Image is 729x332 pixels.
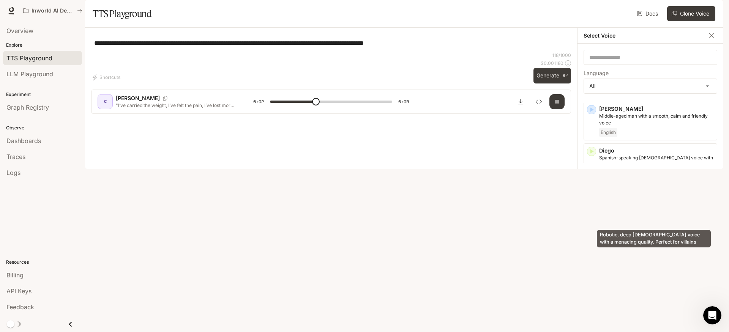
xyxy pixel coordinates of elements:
[584,71,609,76] p: Language
[20,3,86,18] button: All workspaces
[703,306,721,324] iframe: Intercom live chat
[91,71,123,83] button: Shortcuts
[599,105,714,113] p: [PERSON_NAME]
[541,60,563,66] p: $ 0.001180
[597,230,711,247] div: Robotic, deep [DEMOGRAPHIC_DATA] voice with a menacing quality. Perfect for villains
[599,113,714,126] p: Middle-aged man with a smooth, calm and friendly voice
[562,74,568,78] p: ⌘⏎
[116,94,160,102] p: [PERSON_NAME]
[93,6,151,21] h1: TTS Playground
[599,128,617,137] span: English
[531,94,546,109] button: Inspect
[253,98,264,105] span: 0:02
[32,8,74,14] p: Inworld AI Demos
[584,79,717,93] div: All
[599,154,714,168] p: Spanish-speaking male voice with a soothing, gentle quality
[667,6,715,21] button: Clone Voice
[398,98,409,105] span: 0:05
[636,6,661,21] a: Docs
[160,96,170,101] button: Copy Voice ID
[533,68,571,83] button: Generate⌘⏎
[599,147,714,154] p: Diego
[99,96,111,108] div: C
[552,52,571,58] p: 118 / 1000
[513,94,528,109] button: Download audio
[116,102,235,109] p: "I’ve carried the weight, I’ve felt the pain, I’ve lost more than I can count… but now I’m ready ...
